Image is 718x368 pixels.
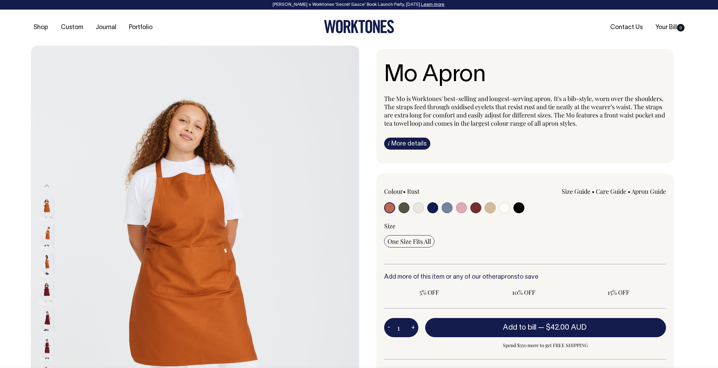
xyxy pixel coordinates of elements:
input: 5% OFF [384,286,475,299]
span: 5% OFF [388,288,471,296]
span: • [592,187,595,195]
img: rust [39,196,55,220]
div: [PERSON_NAME] × Worktones ‘Secret Sauce’ Book Launch Party, [DATE]. . [7,2,711,7]
span: Spend $350 more to get FREE SHIPPING [425,341,666,350]
span: 0 [677,24,684,31]
img: burgundy [39,337,55,361]
img: burgundy [39,309,55,333]
img: rust [39,225,55,249]
span: — [538,324,588,331]
span: 15% OFF [577,288,661,296]
input: 10% OFF [479,286,569,299]
a: iMore details [384,138,430,150]
img: burgundy [39,281,55,305]
span: 10% OFF [482,288,566,296]
a: Your Bill0 [653,22,687,33]
h1: Mo Apron [384,63,666,88]
a: Custom [58,22,86,33]
button: - [384,321,394,334]
input: 15% OFF [573,286,664,299]
button: Previous [42,179,52,194]
img: rust [39,253,55,277]
a: Journal [93,22,119,33]
a: Care Guide [596,187,626,195]
label: Rust [407,187,419,195]
div: Colour [384,187,497,195]
a: Contact Us [608,22,645,33]
h6: Add more of this item or any of our other to save [384,274,666,281]
span: The Mo is Worktones' best-selling and longest-serving apron. It's a bib-style, worn over the shou... [384,94,665,127]
span: i [388,140,390,147]
span: • [628,187,630,195]
span: Add to bill [503,324,536,331]
button: + [408,321,418,334]
a: Size Guide [562,187,590,195]
input: One Size Fits All [384,235,434,248]
a: Learn more [421,3,444,7]
span: $42.00 AUD [546,324,587,331]
span: One Size Fits All [388,237,431,245]
a: aprons [498,274,517,280]
span: • [403,187,406,195]
div: Size [384,222,666,230]
a: Shop [31,22,51,33]
button: Add to bill —$42.00 AUD [425,318,666,337]
a: Portfolio [126,22,155,33]
a: Apron Guide [631,187,666,195]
